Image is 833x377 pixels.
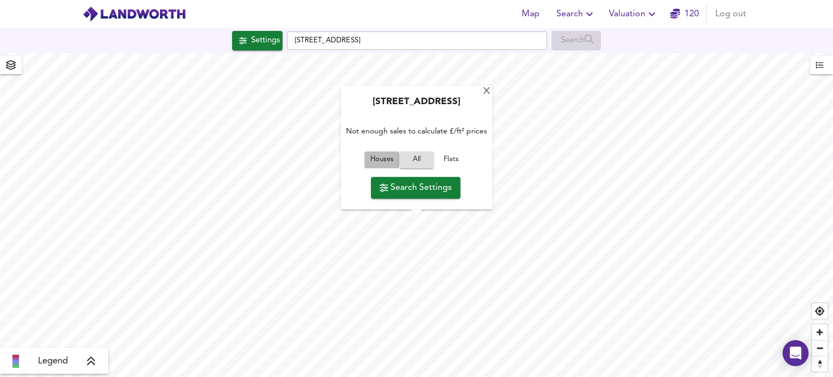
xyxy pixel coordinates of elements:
div: Enable a Source before running a Search [552,31,601,50]
button: Find my location [812,303,828,319]
div: Settings [251,34,280,48]
span: Log out [715,7,746,22]
button: Zoom out [812,340,828,356]
button: Search Settings [371,177,460,199]
div: X [482,87,491,97]
img: logo [82,6,186,22]
div: Open Intercom Messenger [783,340,809,366]
span: Flats [437,154,466,167]
div: Click to configure Search Settings [232,31,283,50]
span: Map [517,7,543,22]
span: Zoom out [812,341,828,356]
a: 120 [670,7,699,22]
button: All [399,152,434,169]
button: Zoom in [812,324,828,340]
input: Enter a location... [287,31,547,50]
button: Houses [364,152,399,169]
button: Settings [232,31,283,50]
span: Houses [367,154,396,167]
span: Legend [38,355,68,368]
span: Search Settings [380,180,452,195]
span: Search [556,7,596,22]
span: Valuation [609,7,658,22]
button: Search [552,3,600,25]
button: Reset bearing to north [812,356,828,372]
button: Flats [434,152,469,169]
button: Log out [711,3,751,25]
button: Valuation [605,3,663,25]
div: Not enough sales to calculate £/ft² prices [346,114,487,149]
span: All [405,154,428,167]
div: [STREET_ADDRESS] [346,97,487,114]
button: Map [513,3,548,25]
button: 120 [667,3,702,25]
